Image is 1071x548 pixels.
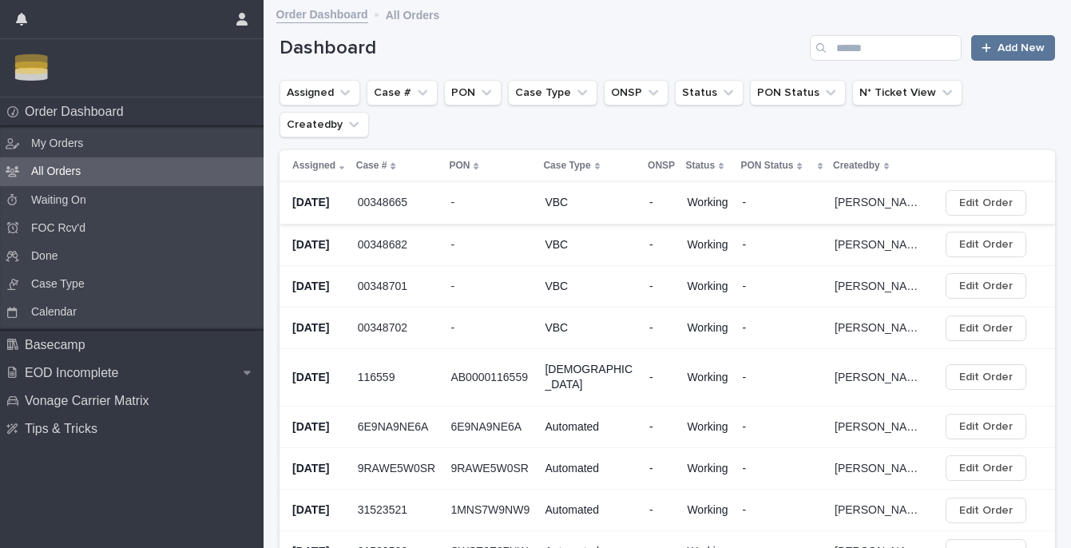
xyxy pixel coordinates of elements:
[946,414,1026,439] button: Edit Order
[292,461,345,476] p: [DATE]
[450,367,531,385] p: AB0000116559
[18,304,89,320] p: Calendar
[358,367,399,385] p: 116559
[835,192,926,210] p: Lakshmisha Yeyyor
[742,320,803,336] p: -
[959,236,1013,252] span: Edit Order
[450,192,458,210] p: -
[280,490,1055,531] tr: [DATE]3152352131523521 1MNS7W9NW91MNS7W9NW9 Automated-Working-[PERSON_NAME] A[PERSON_NAME] A Edit...
[959,460,1013,476] span: Edit Order
[649,419,674,435] p: -
[292,279,345,294] p: [DATE]
[649,237,674,252] p: -
[959,502,1013,518] span: Edit Order
[649,320,674,336] p: -
[18,393,162,408] p: Vonage Carrier Matrix
[545,461,633,476] p: Automated
[367,80,438,105] button: Case #
[648,155,675,177] p: ONSP
[358,458,439,476] p: 9RAWE5W0SR
[545,237,633,252] p: VBC
[280,182,1055,224] tr: [DATE]0034866500348665 -- VBC-Working-[PERSON_NAME][PERSON_NAME] Edit Order
[18,337,98,352] p: Basecamp
[280,224,1055,265] tr: [DATE]0034868200348682 -- VBC-Working-[PERSON_NAME][PERSON_NAME] Edit Order
[18,220,98,236] p: FOC Rcv'd
[685,155,715,177] p: Status
[280,308,1055,349] tr: [DATE]0034870200348702 -- VBC-Working-[PERSON_NAME][PERSON_NAME] Edit Order
[280,349,1055,406] tr: [DATE]116559116559 AB0000116559AB0000116559 [DEMOGRAPHIC_DATA]-Working-[PERSON_NAME] A[PERSON_NAM...
[545,362,633,392] p: [DEMOGRAPHIC_DATA]
[810,35,962,61] input: Search
[280,80,360,105] button: Assigned
[687,279,729,294] p: Working
[450,276,458,294] p: -
[543,155,590,177] p: Case Type
[604,80,668,105] button: ONSP
[545,279,633,294] p: VBC
[356,155,387,177] p: Case #
[675,80,744,105] button: Status
[946,273,1026,299] button: Edit Order
[649,279,674,294] p: -
[946,190,1026,216] button: Edit Order
[280,447,1055,489] tr: [DATE]9RAWE5W0SR9RAWE5W0SR 9RAWE5W0SR9RAWE5W0SR Automated-Working-[PERSON_NAME] A[PERSON_NAME] A ...
[545,502,633,518] p: Automated
[687,502,729,518] p: Working
[835,499,926,518] p: [PERSON_NAME] A
[946,455,1026,481] button: Edit Order
[833,155,880,177] p: Createdby
[449,155,470,177] p: PON
[508,80,597,105] button: Case Type
[280,265,1055,307] tr: [DATE]0034870100348701 -- VBC-Working-[PERSON_NAME][PERSON_NAME] Edit Order
[280,112,369,137] button: Createdby
[649,502,674,518] p: -
[687,419,729,435] p: Working
[18,248,70,264] p: Done
[687,370,729,385] p: Working
[946,316,1026,341] button: Edit Order
[292,502,345,518] p: [DATE]
[649,195,674,210] p: -
[687,195,729,210] p: Working
[450,234,458,252] p: -
[742,461,803,476] p: -
[946,498,1026,523] button: Edit Order
[18,136,96,151] p: My Orders
[742,502,803,518] p: -
[750,80,846,105] button: PON Status
[742,237,803,252] p: -
[835,367,926,385] p: [PERSON_NAME] A
[386,4,440,23] p: All Orders
[649,461,674,476] p: -
[649,370,674,385] p: -
[358,192,411,210] p: 00348665
[18,365,131,380] p: EOD Incomplete
[835,317,926,336] p: Lakshmisha Yeyyor
[292,237,345,252] p: [DATE]
[852,80,962,105] button: N* Ticket View
[18,276,97,292] p: Case Type
[835,276,926,294] p: Lakshmisha Yeyyor
[280,37,803,60] h1: Dashboard
[835,458,926,476] p: [PERSON_NAME] A
[687,237,729,252] p: Working
[450,499,533,518] p: 1MNS7W9NW9
[450,317,458,336] p: -
[292,419,345,435] p: [DATE]
[959,320,1013,336] span: Edit Order
[545,419,633,435] p: Automated
[687,320,729,336] p: Working
[450,458,532,476] p: 9RAWE5W0SR
[18,104,137,119] p: Order Dashboard
[18,421,110,436] p: Tips & Tricks
[742,419,803,435] p: -
[13,52,50,84] img: Zbn3osBRTqmJoOucoKu4
[276,3,368,23] a: Order Dashboard
[959,369,1013,385] span: Edit Order
[742,370,803,385] p: -
[959,419,1013,435] span: Edit Order
[358,317,411,336] p: 00348702
[545,195,633,210] p: VBC
[358,416,432,435] p: 6E9NA9NE6A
